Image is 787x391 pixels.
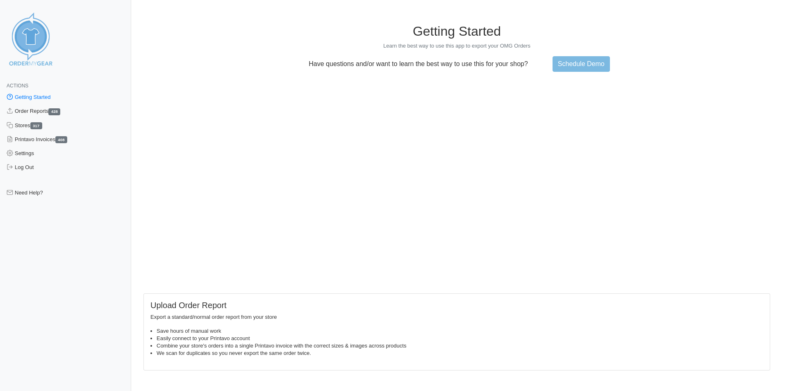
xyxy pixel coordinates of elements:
[304,60,533,68] p: Have questions and/or want to learn the best way to use this for your shop?
[157,350,763,357] li: We scan for duplicates so you never export the same order twice.
[150,313,763,321] p: Export a standard/normal order report from your store
[55,136,67,143] span: 408
[143,42,770,50] p: Learn the best way to use this app to export your OMG Orders
[157,335,763,342] li: Easily connect to your Printavo account
[48,108,60,115] span: 428
[553,56,610,72] a: Schedule Demo
[157,327,763,335] li: Save hours of manual work
[143,23,770,39] h1: Getting Started
[7,83,28,89] span: Actions
[30,122,42,129] span: 317
[150,300,763,310] h5: Upload Order Report
[157,342,763,350] li: Combine your store's orders into a single Printavo invoice with the correct sizes & images across...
